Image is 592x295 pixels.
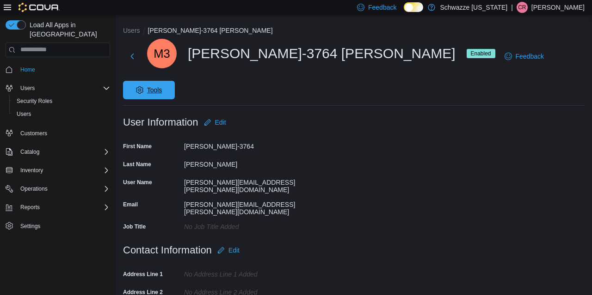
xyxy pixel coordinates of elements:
span: Settings [20,223,40,230]
span: Operations [17,183,110,194]
div: No Job Title added [184,219,308,230]
span: Customers [17,127,110,138]
button: Operations [17,183,51,194]
button: Users [123,27,140,34]
button: [PERSON_NAME]-3764 [PERSON_NAME] [148,27,273,34]
label: First Name [123,143,152,150]
span: Users [17,110,31,118]
button: Users [9,108,114,120]
label: Last Name [123,161,151,168]
span: Home [17,64,110,75]
button: Reports [2,201,114,214]
div: [PERSON_NAME] [184,157,308,168]
button: Inventory [17,165,47,176]
span: Edit [215,118,226,127]
p: | [511,2,513,13]
span: Inventory [17,165,110,176]
span: Feedback [368,3,396,12]
a: Home [17,64,39,75]
button: Users [17,83,38,94]
h3: User Information [123,117,198,128]
button: Settings [2,219,114,233]
button: Tools [123,81,175,99]
div: [PERSON_NAME][EMAIL_ADDRESS][PERSON_NAME][DOMAIN_NAME] [184,175,308,193]
span: Enabled [471,49,491,58]
span: Feedback [516,52,544,61]
label: Address Line 1 [123,271,163,278]
a: Feedback [501,47,548,66]
button: Inventory [2,164,114,177]
span: Load All Apps in [GEOGRAPHIC_DATA] [26,20,110,39]
p: [PERSON_NAME] [531,2,585,13]
span: Users [13,108,110,120]
button: Reports [17,202,43,213]
span: Operations [20,185,48,193]
button: Edit [214,241,243,259]
span: Enabled [467,49,495,58]
button: Security Roles [9,95,114,108]
button: Catalog [17,146,43,157]
span: Home [20,66,35,73]
span: Users [20,84,35,92]
span: Security Roles [17,97,52,105]
input: Dark Mode [404,2,423,12]
span: Customers [20,130,47,137]
span: Edit [228,246,240,255]
p: Schwazze [US_STATE] [440,2,507,13]
a: Security Roles [13,96,56,107]
span: Security Roles [13,96,110,107]
button: Catalog [2,145,114,158]
span: Reports [20,204,40,211]
a: Users [13,108,35,120]
label: User Name [123,179,152,186]
label: Job Title [123,223,146,230]
button: Users [2,82,114,95]
span: Tools [147,85,162,95]
span: Catalog [20,148,39,156]
button: Operations [2,182,114,195]
nav: An example of EuiBreadcrumbs [123,26,585,37]
button: Home [2,63,114,76]
span: Reports [17,202,110,213]
span: Settings [17,220,110,232]
div: Corey Rivera [517,2,528,13]
span: M3 [154,39,170,68]
span: Inventory [20,167,43,174]
button: Customers [2,126,114,139]
label: Email [123,201,138,208]
h3: Contact Information [123,245,212,256]
div: [PERSON_NAME]-3764 [PERSON_NAME] [147,39,495,68]
span: Catalog [17,146,110,157]
button: Next [123,47,142,66]
span: Users [17,83,110,94]
a: Settings [17,221,44,232]
a: Customers [17,128,51,139]
div: [PERSON_NAME]-3764 [184,139,308,150]
img: Cova [18,3,60,12]
div: [PERSON_NAME][EMAIL_ADDRESS][PERSON_NAME][DOMAIN_NAME] [184,197,308,216]
nav: Complex example [6,59,110,257]
div: Monique-3764 Valdez [147,39,177,68]
button: Edit [200,113,230,132]
span: CR [518,2,526,13]
div: No Address Line 1 added [184,267,308,278]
